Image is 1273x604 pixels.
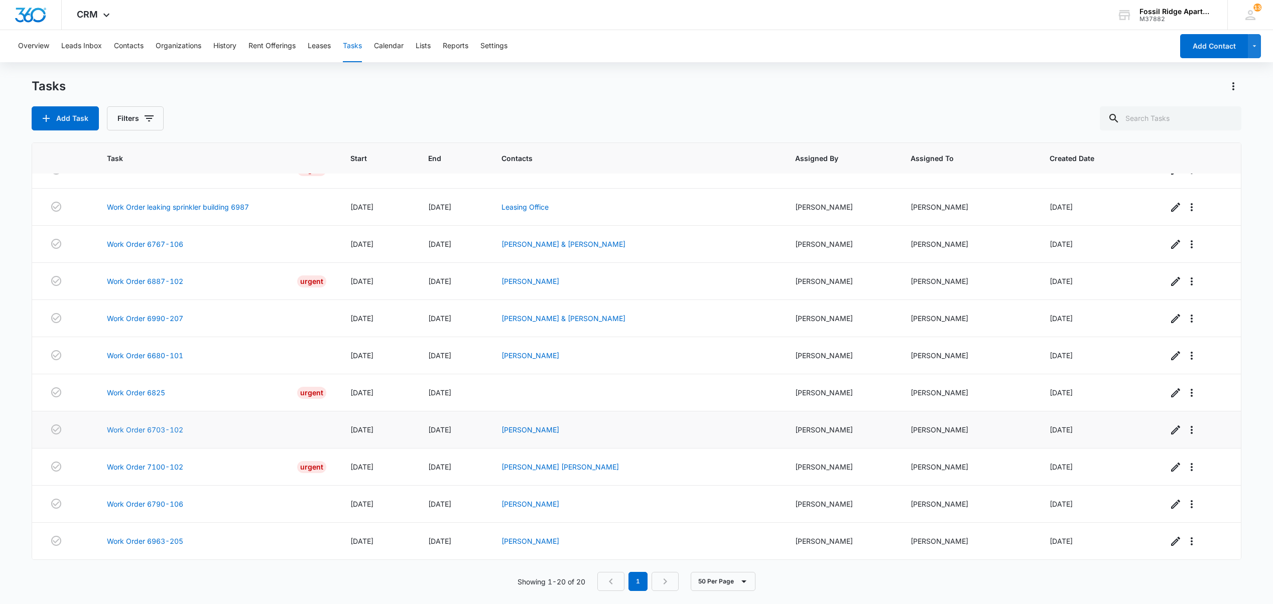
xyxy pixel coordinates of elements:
[107,239,183,249] a: Work Order 6767-106
[1050,153,1129,164] span: Created Date
[480,30,507,62] button: Settings
[795,239,886,249] div: [PERSON_NAME]
[428,425,451,434] span: [DATE]
[248,30,296,62] button: Rent Offerings
[107,387,165,398] a: Work Order 6825
[1050,537,1073,545] span: [DATE]
[1100,106,1241,130] input: Search Tasks
[416,30,431,62] button: Lists
[911,239,1026,249] div: [PERSON_NAME]
[350,277,373,285] span: [DATE]
[911,536,1026,546] div: [PERSON_NAME]
[77,9,98,20] span: CRM
[107,499,183,509] a: Work Order 6790-106
[107,536,183,546] a: Work Order 6963-205
[350,240,373,248] span: [DATE]
[597,572,679,591] nav: Pagination
[1050,240,1073,248] span: [DATE]
[428,277,451,285] span: [DATE]
[1139,8,1213,16] div: account name
[501,240,625,248] a: [PERSON_NAME] & [PERSON_NAME]
[350,153,390,164] span: Start
[107,106,164,130] button: Filters
[443,30,468,62] button: Reports
[795,350,886,361] div: [PERSON_NAME]
[795,153,872,164] span: Assigned By
[911,276,1026,286] div: [PERSON_NAME]
[297,275,326,287] div: Urgent
[297,387,326,399] div: Urgent
[374,30,404,62] button: Calendar
[107,350,183,361] a: Work Order 6680-101
[795,387,886,398] div: [PERSON_NAME]
[350,537,373,545] span: [DATE]
[297,461,326,473] div: Urgent
[213,30,236,62] button: History
[107,202,249,212] a: Work Order leaking sprinkler building 6987
[107,313,183,324] a: Work Order 6990-207
[428,500,451,508] span: [DATE]
[1225,78,1241,94] button: Actions
[795,499,886,509] div: [PERSON_NAME]
[1050,388,1073,397] span: [DATE]
[350,388,373,397] span: [DATE]
[911,499,1026,509] div: [PERSON_NAME]
[795,276,886,286] div: [PERSON_NAME]
[911,387,1026,398] div: [PERSON_NAME]
[911,424,1026,435] div: [PERSON_NAME]
[1050,500,1073,508] span: [DATE]
[501,351,559,360] a: [PERSON_NAME]
[795,536,886,546] div: [PERSON_NAME]
[911,153,1011,164] span: Assigned To
[1050,314,1073,323] span: [DATE]
[501,463,619,471] a: [PERSON_NAME] [PERSON_NAME]
[691,572,755,591] button: 50 Per Page
[107,462,183,472] a: Work Order 7100-102
[795,424,886,435] div: [PERSON_NAME]
[501,203,549,211] a: Leasing Office
[795,202,886,212] div: [PERSON_NAME]
[628,572,648,591] em: 1
[501,500,559,508] a: [PERSON_NAME]
[1139,16,1213,23] div: account id
[428,153,463,164] span: End
[428,240,451,248] span: [DATE]
[32,79,66,94] h1: Tasks
[308,30,331,62] button: Leases
[428,463,451,471] span: [DATE]
[32,106,99,130] button: Add Task
[911,313,1026,324] div: [PERSON_NAME]
[1050,463,1073,471] span: [DATE]
[1180,34,1248,58] button: Add Contact
[1253,4,1261,12] div: notifications count
[18,30,49,62] button: Overview
[518,576,585,587] p: Showing 1-20 of 20
[911,462,1026,472] div: [PERSON_NAME]
[795,462,886,472] div: [PERSON_NAME]
[428,314,451,323] span: [DATE]
[107,153,312,164] span: Task
[350,500,373,508] span: [DATE]
[428,203,451,211] span: [DATE]
[1050,351,1073,360] span: [DATE]
[156,30,201,62] button: Organizations
[501,277,559,285] a: [PERSON_NAME]
[350,425,373,434] span: [DATE]
[501,425,559,434] a: [PERSON_NAME]
[501,537,559,545] a: [PERSON_NAME]
[795,313,886,324] div: [PERSON_NAME]
[1050,425,1073,434] span: [DATE]
[1050,203,1073,211] span: [DATE]
[1253,4,1261,12] span: 13
[911,202,1026,212] div: [PERSON_NAME]
[911,350,1026,361] div: [PERSON_NAME]
[428,388,451,397] span: [DATE]
[428,537,451,545] span: [DATE]
[428,351,451,360] span: [DATE]
[350,351,373,360] span: [DATE]
[114,30,144,62] button: Contacts
[501,153,756,164] span: Contacts
[343,30,362,62] button: Tasks
[350,314,373,323] span: [DATE]
[61,30,102,62] button: Leads Inbox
